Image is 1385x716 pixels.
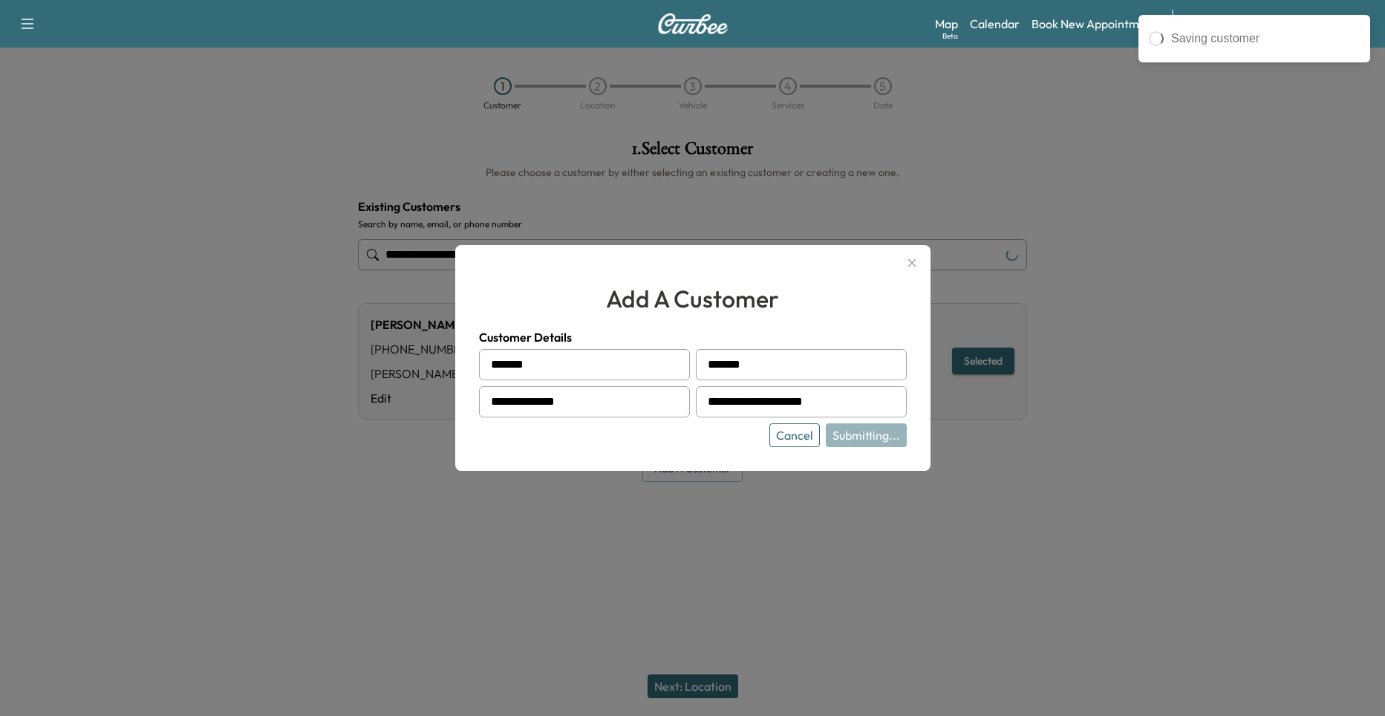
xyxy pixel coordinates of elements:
div: Saving customer [1171,30,1360,48]
div: Beta [942,30,958,42]
a: Calendar [970,15,1020,33]
h2: add a customer [479,281,907,316]
a: MapBeta [935,15,958,33]
h4: Customer Details [479,328,907,346]
img: Curbee Logo [657,13,729,34]
a: Book New Appointment [1032,15,1157,33]
button: Cancel [769,423,820,447]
